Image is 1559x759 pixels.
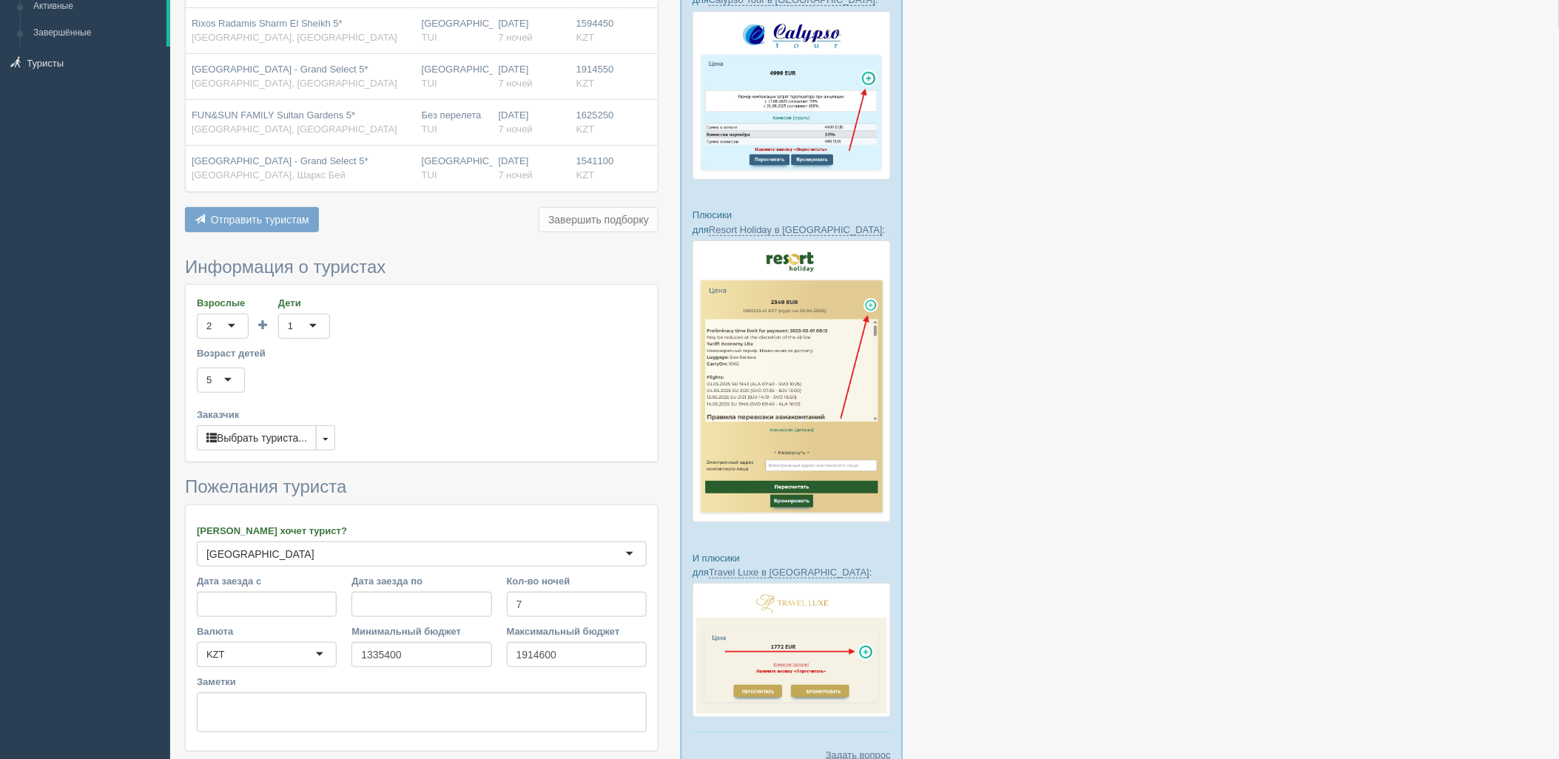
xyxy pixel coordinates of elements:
[192,169,346,181] span: [GEOGRAPHIC_DATA], Шаркс Бей
[499,169,533,181] span: 7 ночей
[693,551,891,579] p: И плюсики для :
[422,109,487,136] div: Без перелета
[206,319,212,334] div: 2
[206,547,314,561] div: [GEOGRAPHIC_DATA]
[192,78,397,89] span: [GEOGRAPHIC_DATA], [GEOGRAPHIC_DATA]
[351,574,491,588] label: Дата заезда по
[693,11,891,181] img: calypso-tour-proposal-crm-for-travel-agency.jpg
[709,567,869,578] a: Travel Luxe в [GEOGRAPHIC_DATA]
[197,675,647,689] label: Заметки
[288,319,293,334] div: 1
[576,32,595,43] span: KZT
[192,64,368,75] span: [GEOGRAPHIC_DATA] - Grand Select 5*
[192,109,355,121] span: FUN&SUN FAMILY Sultan Gardens 5*
[499,109,565,136] div: [DATE]
[185,476,346,496] span: Пожелания туриста
[197,425,317,451] button: Выбрать туриста...
[499,32,533,43] span: 7 ночей
[185,257,659,277] h3: Информация о туристах
[27,20,166,47] a: Завершённые
[206,647,225,662] div: KZT
[539,207,659,232] button: Завершить подборку
[422,169,437,181] span: TUI
[576,109,614,121] span: 1625250
[499,78,533,89] span: 7 ночей
[197,408,647,422] label: Заказчик
[422,78,437,89] span: TUI
[576,124,595,135] span: KZT
[197,296,249,310] label: Взрослые
[197,346,647,360] label: Возраст детей
[709,224,883,236] a: Resort Holiday в [GEOGRAPHIC_DATA]
[278,296,330,310] label: Дети
[192,124,397,135] span: [GEOGRAPHIC_DATA], [GEOGRAPHIC_DATA]
[576,155,614,166] span: 1541100
[197,624,337,638] label: Валюта
[576,169,595,181] span: KZT
[422,17,487,44] div: [GEOGRAPHIC_DATA]
[197,524,647,538] label: [PERSON_NAME] хочет турист?
[499,155,565,182] div: [DATE]
[693,240,891,523] img: resort-holiday-%D0%BF%D1%96%D0%B4%D0%B1%D1%96%D1%80%D0%BA%D0%B0-%D1%81%D1%80%D0%BC-%D0%B4%D0%BB%D...
[211,214,309,226] span: Отправить туристам
[576,78,595,89] span: KZT
[576,18,614,29] span: 1594450
[192,18,343,29] span: Rixos Radamis Sharm El Sheikh 5*
[693,208,891,236] p: Плюсики для :
[693,583,891,718] img: travel-luxe-%D0%BF%D0%BE%D0%B4%D0%B1%D0%BE%D1%80%D0%BA%D0%B0-%D1%81%D1%80%D0%BC-%D0%B4%D0%BB%D1%8...
[499,63,565,90] div: [DATE]
[507,592,647,617] input: 7-10 или 7,10,14
[507,574,647,588] label: Кол-во ночей
[499,124,533,135] span: 7 ночей
[192,155,368,166] span: [GEOGRAPHIC_DATA] - Grand Select 5*
[192,32,397,43] span: [GEOGRAPHIC_DATA], [GEOGRAPHIC_DATA]
[351,624,491,638] label: Минимальный бюджет
[422,155,487,182] div: [GEOGRAPHIC_DATA]
[422,32,437,43] span: TUI
[507,624,647,638] label: Максимальный бюджет
[422,124,437,135] span: TUI
[197,574,337,588] label: Дата заезда с
[206,373,212,388] div: 5
[576,64,614,75] span: 1914550
[499,17,565,44] div: [DATE]
[422,63,487,90] div: [GEOGRAPHIC_DATA]
[185,207,319,232] button: Отправить туристам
